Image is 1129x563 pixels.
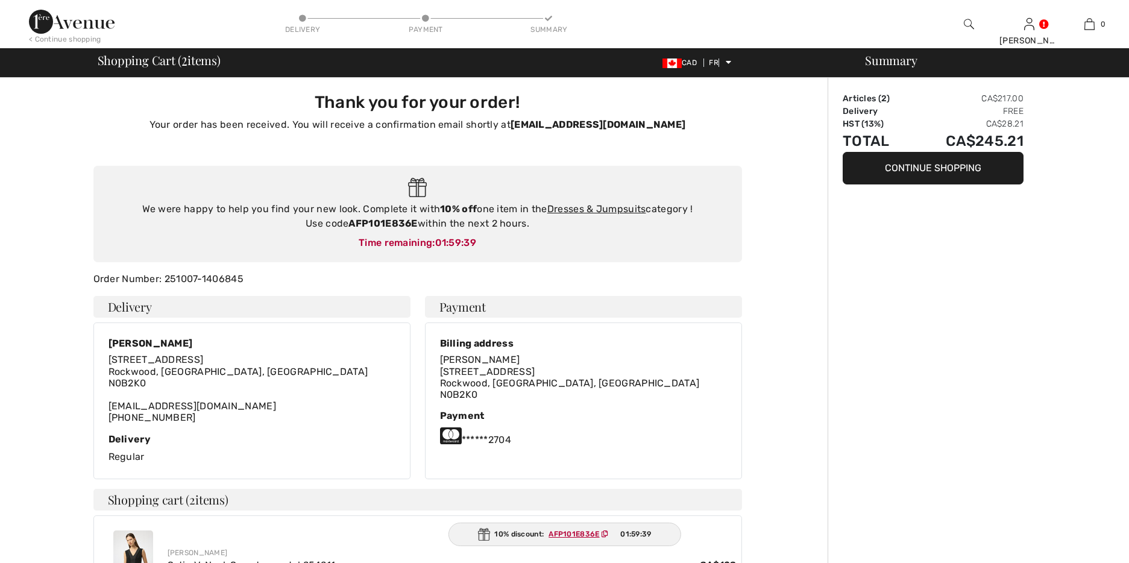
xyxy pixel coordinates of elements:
[843,93,881,104] font: Articles (
[986,119,1024,129] font: CA$28.21
[108,366,368,377] font: Rockwood, [GEOGRAPHIC_DATA], [GEOGRAPHIC_DATA]
[946,133,1024,149] font: CA$245.21
[1084,17,1095,31] img: My cart
[547,203,646,215] a: Dresses & Jumpsuits
[149,119,511,130] font: Your order has been received. You will receive a confirmation email shortly at
[439,298,486,315] font: Payment
[1101,20,1105,28] font: 0
[29,35,101,43] font: < Continue shopping
[477,203,547,215] font: one item in the
[964,17,974,31] img: research
[494,530,544,538] font: 10% discount:
[440,389,478,400] font: N0B2K0
[440,203,477,215] font: 10% off
[646,203,693,215] font: category !
[195,491,228,508] font: items)
[440,338,514,349] font: Billing address
[1003,106,1024,116] font: Free
[843,106,878,116] font: Delivery
[843,119,884,129] font: HST (13%)
[843,152,1024,184] button: Continue shopping
[981,93,1024,104] font: CA$217.00
[315,92,521,112] font: Thank you for your order!
[108,412,196,423] font: [PHONE_NUMBER]
[682,58,697,67] font: CAD
[108,400,276,412] font: [EMAIL_ADDRESS][DOMAIN_NAME]
[709,58,719,67] font: FR
[108,338,193,349] font: [PERSON_NAME]
[93,273,244,285] font: Order Number: 251007-1406845
[511,119,685,130] font: [EMAIL_ADDRESS][DOMAIN_NAME]
[1024,18,1034,30] a: Log in
[306,218,348,229] font: Use code
[108,354,204,365] font: [STREET_ADDRESS]
[549,530,599,538] font: AFP101E836E
[108,491,190,508] font: Shopping cart (
[999,36,1070,46] font: [PERSON_NAME]
[620,530,651,538] font: 01:59:39
[187,52,221,68] font: items)
[885,162,981,174] font: Continue shopping
[887,93,890,104] font: )
[359,237,435,248] font: Time remaining:
[98,52,182,68] font: Shopping Cart (
[440,366,535,377] font: [STREET_ADDRESS]
[865,52,917,68] font: Summary
[440,354,520,365] font: [PERSON_NAME]
[348,218,417,229] font: AFP101E836E
[108,433,151,445] font: Delivery
[142,203,441,215] font: We were happy to help you find your new look. Complete it with
[418,218,529,229] font: within the next 2 hours.
[1024,17,1034,31] img: My information
[1052,527,1117,557] iframe: Opens a widget where you can find more information
[29,10,115,34] img: 1st Avenue
[662,58,682,68] img: Canadian Dollar
[435,237,476,248] font: 01:59:39
[881,93,887,104] font: 2
[530,25,567,34] font: Summary
[440,377,700,389] font: Rockwood, [GEOGRAPHIC_DATA], [GEOGRAPHIC_DATA]
[108,298,152,315] font: Delivery
[408,178,427,198] img: Gift.svg
[843,133,890,149] font: Total
[108,451,145,462] font: Regular
[108,377,146,389] font: N0B2K0
[285,25,320,34] font: Delivery
[181,48,187,69] font: 2
[477,528,489,541] img: Gift.svg
[189,491,195,508] font: 2
[1060,17,1119,31] a: 0
[409,25,443,34] font: Payment
[168,549,228,557] font: [PERSON_NAME]
[440,410,485,421] font: Payment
